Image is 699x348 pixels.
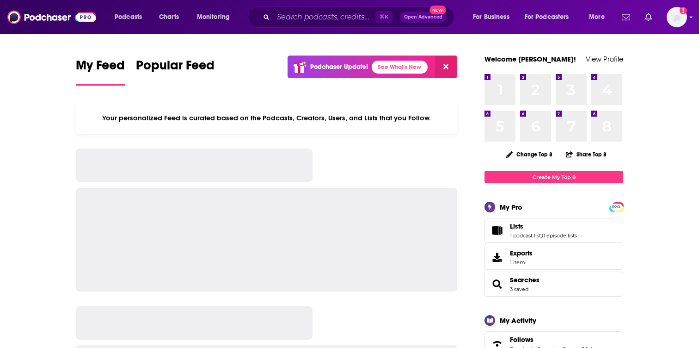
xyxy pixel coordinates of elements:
[153,10,184,25] a: Charts
[488,251,506,264] span: Exports
[510,276,540,284] a: Searches
[115,11,142,24] span: Podcasts
[542,232,577,239] a: 0 episode lists
[541,232,542,239] span: ,
[473,11,509,24] span: For Business
[510,286,528,292] a: 3 saved
[510,222,577,230] a: Lists
[510,232,541,239] a: 1 podcast list
[589,11,605,24] span: More
[375,11,392,23] span: ⌘ K
[108,10,154,25] button: open menu
[404,15,442,19] span: Open Advanced
[586,55,623,63] a: View Profile
[488,278,506,291] a: Searches
[159,11,179,24] span: Charts
[510,336,533,344] span: Follows
[611,203,622,210] a: PRO
[680,7,687,14] svg: Add a profile image
[519,10,582,25] button: open menu
[500,316,536,325] div: My Activity
[197,11,230,24] span: Monitoring
[565,145,607,163] button: Share Top 8
[510,249,533,257] span: Exports
[400,12,447,23] button: Open AdvancedNew
[510,222,523,230] span: Lists
[257,6,463,28] div: Search podcasts, credits, & more...
[7,8,96,26] img: Podchaser - Follow, Share and Rate Podcasts
[466,10,521,25] button: open menu
[310,63,368,71] p: Podchaser Update!
[484,245,623,270] a: Exports
[488,224,506,237] a: Lists
[76,57,125,86] a: My Feed
[500,203,522,211] div: My Pro
[190,10,242,25] button: open menu
[525,11,569,24] span: For Podcasters
[510,259,533,266] span: 1 item
[136,57,215,79] span: Popular Feed
[667,7,687,27] span: Logged in as mbrennan2
[273,10,375,25] input: Search podcasts, credits, & more...
[618,9,634,25] a: Show notifications dropdown
[484,55,576,63] a: Welcome [PERSON_NAME]!
[484,218,623,243] span: Lists
[501,149,558,160] button: Change Top 8
[76,102,457,134] div: Your personalized Feed is curated based on the Podcasts, Creators, Users, and Lists that you Follow.
[76,57,125,79] span: My Feed
[484,171,623,183] a: Create My Top 8
[641,9,656,25] a: Show notifications dropdown
[484,272,623,297] span: Searches
[429,6,446,14] span: New
[510,336,595,344] a: Follows
[667,7,687,27] button: Show profile menu
[136,57,215,86] a: Popular Feed
[582,10,616,25] button: open menu
[372,61,428,74] a: See What's New
[667,7,687,27] img: User Profile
